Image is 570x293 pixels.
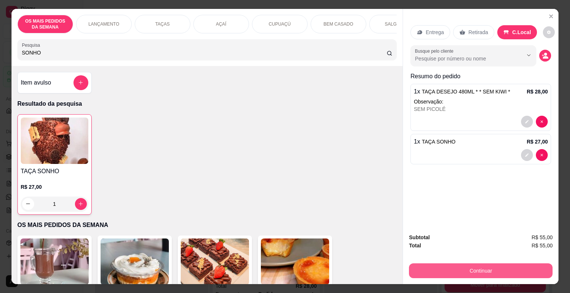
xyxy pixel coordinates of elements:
[409,243,421,248] strong: Total
[17,221,397,230] p: OS MAIS PEDIDOS DA SEMANA
[101,238,169,285] img: product-image
[269,21,291,27] p: CUPUAÇÚ
[521,116,533,128] button: decrease-product-quantity
[216,21,226,27] p: AÇAÍ
[414,105,548,113] div: SEM PICOLÉ
[523,49,535,61] button: Show suggestions
[21,118,88,164] img: product-image
[545,10,557,22] button: Close
[20,238,89,285] img: product-image
[422,139,456,145] span: TAÇA SONHO
[88,21,119,27] p: LANÇAMENTO
[512,29,531,36] p: C.Local
[415,55,511,62] input: Busque pelo cliente
[261,238,329,285] img: product-image
[410,72,551,81] p: Resumo do pedido
[22,49,387,56] input: Pesquisa
[385,21,409,27] p: SALGADOS
[21,167,88,176] h4: TAÇA SONHO
[73,75,88,90] button: add-separate-item
[22,42,43,48] label: Pesquisa
[527,138,548,145] p: R$ 27,00
[409,234,430,240] strong: Subtotal
[21,78,51,87] h4: Item avulso
[426,29,444,36] p: Entrega
[468,29,488,36] p: Retirada
[521,149,533,161] button: decrease-product-quantity
[24,18,67,30] p: OS MAIS PEDIDOS DA SEMANA
[17,99,397,108] p: Resultado da pesquisa
[539,50,551,62] button: decrease-product-quantity
[543,26,555,38] button: decrease-product-quantity
[415,48,456,54] label: Busque pelo cliente
[531,233,553,241] span: R$ 55,00
[414,137,455,146] p: 1 x
[414,87,510,96] p: 1 x
[409,263,553,278] button: Continuar
[155,21,170,27] p: TAÇAS
[21,183,88,191] p: R$ 27,00
[324,21,353,27] p: BEM CASADO
[414,98,548,105] p: Observação:
[422,89,510,95] span: TAÇA DESEJO 480ML * * SEM KIWI *
[536,116,548,128] button: decrease-product-quantity
[527,88,548,95] p: R$ 28,00
[181,238,249,285] img: product-image
[536,149,548,161] button: decrease-product-quantity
